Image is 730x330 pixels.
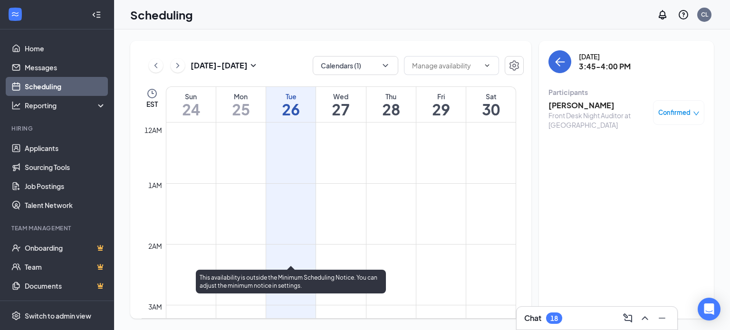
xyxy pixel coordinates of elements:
svg: Minimize [656,312,668,324]
div: 12am [143,125,164,135]
div: 3am [146,302,164,312]
a: August 29, 2025 [416,87,466,122]
a: August 30, 2025 [466,87,516,122]
svg: Settings [509,60,520,71]
div: 18 [550,314,558,322]
div: 2am [146,241,164,251]
div: Front Desk Night Auditor at [GEOGRAPHIC_DATA] [548,111,648,130]
h1: 24 [166,101,216,117]
div: Hiring [11,124,104,132]
svg: Notifications [657,9,668,20]
a: August 27, 2025 [316,87,365,122]
h1: 29 [416,101,466,117]
a: August 26, 2025 [266,87,316,122]
svg: Analysis [11,101,21,110]
h1: 28 [366,101,416,117]
h3: Chat [524,313,541,323]
h1: Scheduling [130,7,193,23]
h3: [DATE] - [DATE] [191,60,248,71]
svg: Settings [11,311,21,321]
div: Thu [366,92,416,101]
button: Minimize [654,311,670,326]
div: Mon [216,92,266,101]
button: ChevronUp [637,311,653,326]
div: This availability is outside the Minimum Scheduling Notice. You can adjust the minimum notice in ... [196,270,386,293]
h1: 26 [266,101,316,117]
div: 1am [146,180,164,190]
div: [DATE] [579,52,631,61]
div: CL [701,10,708,19]
svg: QuestionInfo [678,9,689,20]
div: Reporting [25,101,106,110]
svg: WorkstreamLogo [10,9,20,19]
svg: ChevronDown [483,62,491,69]
h1: 27 [316,101,365,117]
a: August 25, 2025 [216,87,266,122]
button: ChevronLeft [149,58,163,73]
span: EST [146,99,158,109]
a: OnboardingCrown [25,238,106,257]
svg: ChevronRight [173,60,182,71]
button: Calendars (1)ChevronDown [313,56,398,75]
div: Open Intercom Messenger [698,298,720,321]
a: Applicants [25,139,106,158]
div: Fri [416,92,466,101]
div: Wed [316,92,365,101]
a: Job Postings [25,177,106,196]
h3: 3:45-4:00 PM [579,61,631,72]
button: ChevronRight [171,58,185,73]
svg: ChevronUp [639,312,651,324]
div: Sun [166,92,216,101]
button: Settings [505,56,524,75]
div: Participants [548,87,704,97]
a: TeamCrown [25,257,106,276]
a: Home [25,39,106,58]
svg: Collapse [92,10,101,19]
svg: SmallChevronDown [248,60,259,71]
button: ComposeMessage [620,311,635,326]
a: SurveysCrown [25,295,106,314]
a: Scheduling [25,77,106,96]
span: Confirmed [658,108,691,117]
div: Switch to admin view [25,311,91,321]
a: August 24, 2025 [166,87,216,122]
svg: ComposeMessage [622,312,634,324]
h1: 25 [216,101,266,117]
button: back-button [548,50,571,73]
div: Tue [266,92,316,101]
h3: [PERSON_NAME] [548,100,648,111]
input: Manage availability [412,60,480,71]
h1: 30 [466,101,516,117]
svg: ChevronDown [381,61,390,70]
a: Talent Network [25,196,106,215]
span: down [693,110,700,117]
div: Team Management [11,224,104,232]
svg: ChevronLeft [151,60,161,71]
a: August 28, 2025 [366,87,416,122]
svg: ArrowLeft [554,56,566,67]
a: DocumentsCrown [25,276,106,295]
a: Sourcing Tools [25,158,106,177]
a: Messages [25,58,106,77]
svg: Clock [146,88,158,99]
div: Sat [466,92,516,101]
